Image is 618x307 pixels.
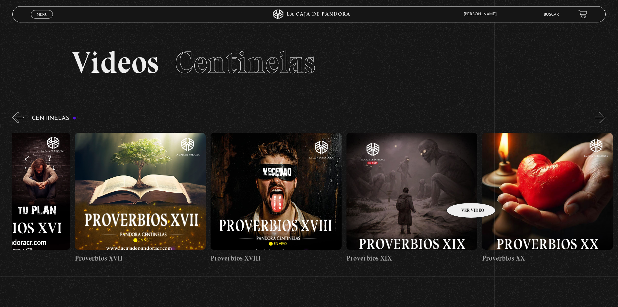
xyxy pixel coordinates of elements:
[75,253,206,263] h4: Proverbios XVII
[346,253,477,263] h4: Proverbios XIX
[460,12,503,16] span: [PERSON_NAME]
[34,18,50,22] span: Cerrar
[211,253,341,263] h4: Proverbios XVIII
[211,128,341,269] a: Proverbios XVIII
[72,47,546,78] h2: Videos
[482,253,613,263] h4: Proverbios XX
[175,44,315,81] span: Centinelas
[37,12,47,16] span: Menu
[578,10,587,19] a: View your shopping cart
[482,128,613,269] a: Proverbios XX
[544,13,559,17] a: Buscar
[346,128,477,269] a: Proverbios XIX
[75,128,206,269] a: Proverbios XVII
[595,112,606,123] button: Next
[12,112,24,123] button: Previous
[32,115,76,122] h3: Centinelas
